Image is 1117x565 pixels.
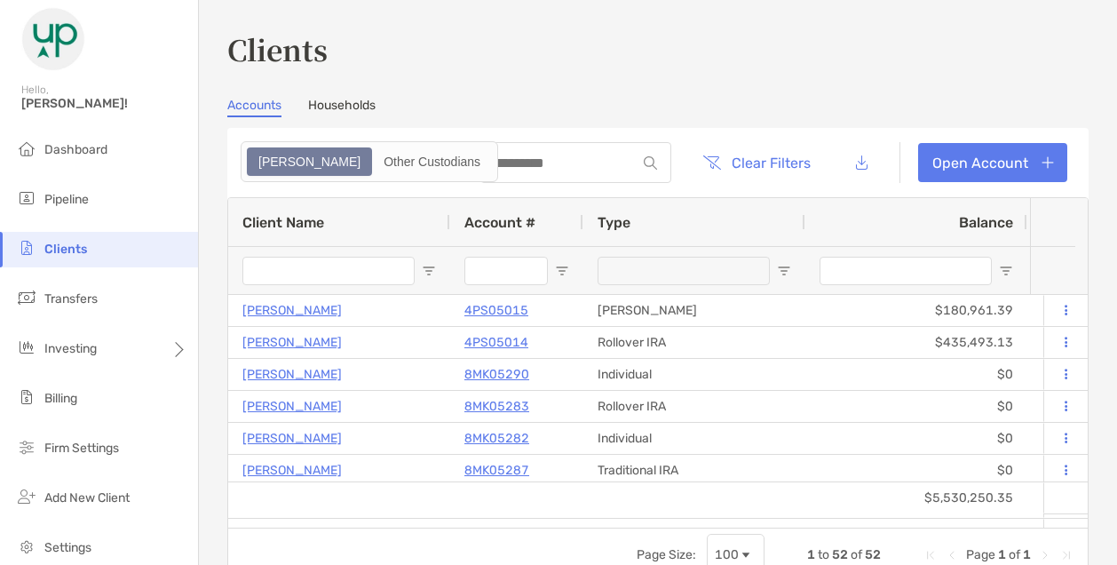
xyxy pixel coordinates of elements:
input: Client Name Filter Input [242,257,415,285]
div: Other Custodians [374,149,490,174]
div: $0 [805,519,1027,550]
a: [PERSON_NAME] [242,523,342,545]
a: 8MK05280 [464,523,529,545]
span: Type [598,214,630,231]
a: Households [308,98,376,117]
button: Open Filter Menu [555,264,569,278]
div: Last Page [1059,548,1073,562]
a: [PERSON_NAME] [242,363,342,386]
span: Settings [44,540,91,555]
span: Firm Settings [44,441,119,456]
span: 52 [832,547,848,562]
div: Traditional IRA [583,519,805,550]
span: of [1009,547,1020,562]
span: 1 [1023,547,1031,562]
a: [PERSON_NAME] [242,459,342,481]
img: billing icon [16,386,37,408]
a: [PERSON_NAME] [242,299,342,322]
input: Account # Filter Input [464,257,548,285]
img: firm-settings icon [16,436,37,458]
span: Pipeline [44,192,89,207]
span: Dashboard [44,142,107,157]
button: Open Filter Menu [999,264,1013,278]
img: clients icon [16,237,37,259]
div: $180,961.39 [805,295,1027,326]
span: 1 [998,547,1006,562]
div: $0 [805,359,1027,390]
a: 4PS05014 [464,331,528,354]
span: [PERSON_NAME]! [21,96,187,111]
div: $0 [805,391,1027,422]
a: Accounts [227,98,281,117]
div: $435,493.13 [805,327,1027,358]
a: 8MK05283 [464,395,529,418]
img: pipeline icon [16,187,37,209]
a: 4PS05015 [464,299,528,322]
a: [PERSON_NAME] [242,395,342,418]
div: [PERSON_NAME] [583,295,805,326]
div: Zoe [249,149,370,174]
h3: Clients [227,28,1089,69]
span: 52 [865,547,881,562]
img: transfers icon [16,287,37,308]
div: 100 [715,547,739,562]
a: 8MK05290 [464,363,529,386]
div: $0 [805,423,1027,454]
div: Rollover IRA [583,391,805,422]
a: 8MK05287 [464,459,529,481]
button: Open Filter Menu [777,264,791,278]
div: First Page [923,548,938,562]
img: Zoe Logo [21,7,85,71]
button: Open Filter Menu [422,264,436,278]
span: of [851,547,862,562]
img: input icon [644,156,657,170]
span: Clients [44,242,87,257]
span: Page [966,547,995,562]
img: investing icon [16,337,37,358]
div: segmented control [241,141,498,182]
button: Clear Filters [689,143,824,182]
div: Next Page [1038,548,1052,562]
a: [PERSON_NAME] [242,427,342,450]
div: $5,530,250.35 [805,482,1027,513]
img: add_new_client icon [16,486,37,507]
span: Balance [959,214,1013,231]
span: Billing [44,391,77,406]
div: Traditional IRA [583,455,805,486]
span: Add New Client [44,490,130,505]
div: Rollover IRA [583,327,805,358]
span: Investing [44,341,97,356]
input: Balance Filter Input [820,257,992,285]
div: Individual [583,423,805,454]
span: Client Name [242,214,324,231]
div: Page Size: [637,547,696,562]
div: Previous Page [945,548,959,562]
a: Open Account [918,143,1067,182]
span: to [818,547,829,562]
span: Transfers [44,291,98,306]
span: Account # [464,214,535,231]
div: Individual [583,359,805,390]
img: settings icon [16,536,37,557]
div: $0 [805,455,1027,486]
img: dashboard icon [16,138,37,159]
a: [PERSON_NAME] [242,331,342,354]
a: 8MK05282 [464,427,529,450]
span: 1 [807,547,815,562]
